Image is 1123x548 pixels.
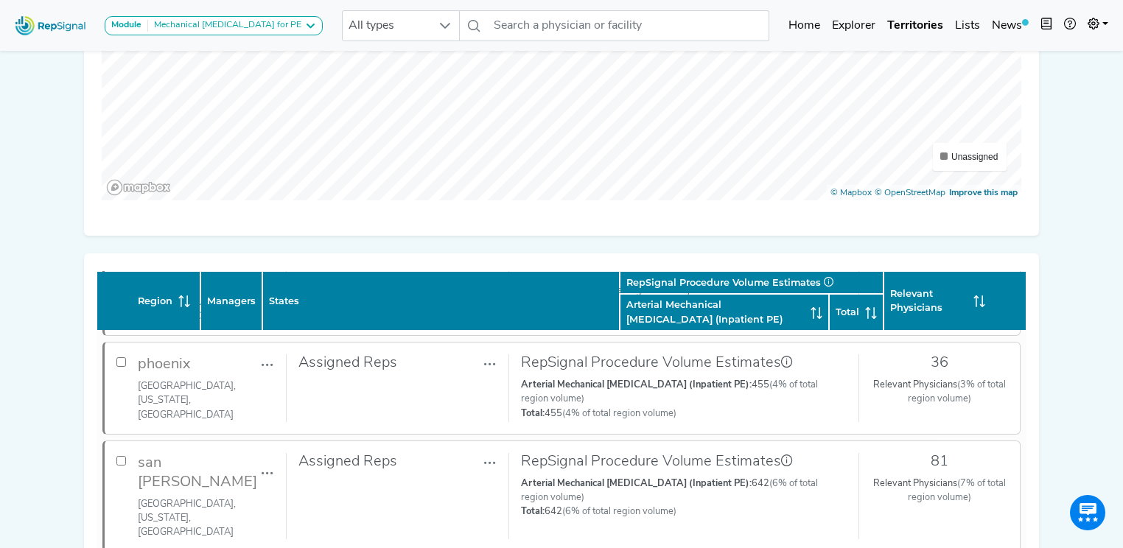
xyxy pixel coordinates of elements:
[138,497,274,540] div: [GEOGRAPHIC_DATA], [US_STATE], [GEOGRAPHIC_DATA]
[521,507,545,516] strong: Total:
[138,379,274,422] div: [GEOGRAPHIC_DATA], [US_STATE], [GEOGRAPHIC_DATA]
[871,477,1008,505] div: Relevant Physicians
[111,21,141,29] strong: Module
[830,189,872,197] a: Mapbox
[871,378,1008,406] div: Relevant Physicians
[521,479,752,488] strong: Arterial Mechanical [MEDICAL_DATA] (Inpatient PE):
[949,11,986,41] a: Lists
[261,453,274,497] button: Edit territory
[875,189,945,197] a: OpenStreetMap
[106,179,171,196] a: Mapbox logo
[871,354,1008,372] h6: 36
[298,354,397,372] h6: Assigned Reps
[488,10,769,41] input: Search a physician or facility
[521,407,847,421] div: 455
[949,189,1018,197] a: Map feedback
[261,354,274,379] button: Edit territory
[826,11,881,41] a: Explorer
[484,358,496,370] i: Assign reps to this territory
[986,11,1035,41] a: News
[881,11,949,41] a: Territories
[521,477,847,505] div: 642
[521,409,545,418] strong: Total:
[871,453,1008,471] h6: 81
[207,294,256,308] span: Managers
[521,380,752,390] strong: Arterial Mechanical [MEDICAL_DATA] (Inpatient PE):
[626,275,877,289] div: RepSignal Procedure Volume Estimates
[298,453,397,471] h6: Assigned Reps
[138,357,190,372] a: phoenix
[908,380,1006,404] span: (3% of total region volume)
[951,152,998,162] span: Unassigned
[521,505,847,519] div: 642
[521,354,847,372] h6: RepSignal Procedure Volume Estimates
[783,11,826,41] a: Home
[908,479,1006,502] span: (7% of total region volume)
[138,456,257,490] a: san [PERSON_NAME]
[105,16,323,35] button: ModuleMechanical [MEDICAL_DATA] for PE
[1035,11,1058,41] button: Intel Book
[562,507,676,516] span: (6% of total region volume)
[890,287,968,315] span: Relevant Physicians
[484,457,496,468] i: Assign reps to this territory
[138,294,172,308] span: Region
[836,305,859,319] span: Total
[343,11,431,41] span: All types
[562,409,676,418] span: (4% of total region volume)
[626,298,805,326] span: Arterial Mechanical [MEDICAL_DATA] (Inpatient PE)
[521,378,847,406] div: 455
[521,453,847,471] h6: RepSignal Procedure Volume Estimates
[148,20,301,32] div: Mechanical [MEDICAL_DATA] for PE
[269,294,299,308] span: States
